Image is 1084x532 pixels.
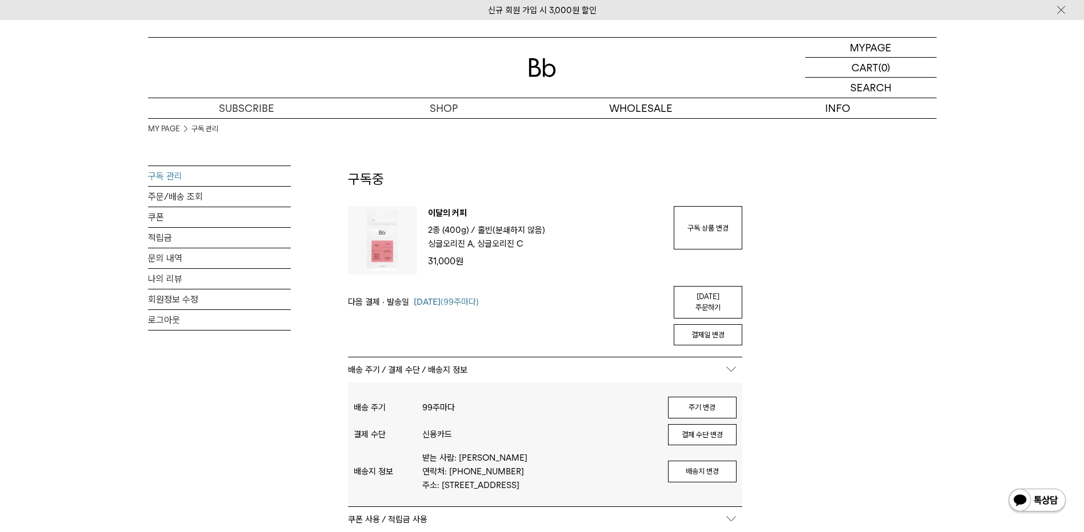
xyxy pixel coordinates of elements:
button: 결제 수단 변경 [668,424,737,446]
p: 배송 주기 / 결제 수단 / 배송지 정보 [348,357,742,382]
a: [DATE] 주문하기 [674,286,742,319]
p: INFO [739,98,937,118]
button: 배송지 변경 [668,461,737,482]
a: 신규 회원 가입 시 3,000원 할인 [488,5,597,15]
a: 구독 상품 변경 [674,206,742,249]
p: 싱글오리진 A, 싱글오리진 C [428,237,523,251]
span: 다음 결제 · 발송일 [348,295,409,309]
a: MY PAGE [148,123,180,135]
a: SUBSCRIBE [148,98,345,118]
a: 주문/배송 조회 [148,187,291,207]
div: 결제 수단 [354,429,422,440]
div: 배송 주기 [354,402,422,413]
a: 구독 관리 [191,123,218,135]
a: CART (0) [805,58,937,78]
a: 문의 내역 [148,248,291,268]
a: 쿠폰 [148,207,291,227]
img: 로고 [529,58,556,77]
span: 원 [455,256,463,267]
span: [DATE] [414,297,441,307]
p: (0) [878,58,890,77]
h2: 구독중 [348,170,742,206]
p: 받는 사람: [PERSON_NAME] [422,451,657,465]
span: (99주마다) [414,295,479,309]
span: 2종 (400g) / [428,225,475,235]
a: 구독 관리 [148,166,291,186]
p: 쿠폰 사용 / 적립금 사용 [348,507,742,532]
button: 결제일 변경 [674,324,742,346]
p: MYPAGE [850,38,891,57]
p: 이달의 커피 [428,206,662,223]
p: WHOLESALE [542,98,739,118]
a: 나의 리뷰 [148,269,291,289]
a: MYPAGE [805,38,937,58]
p: CART [851,58,878,77]
a: 로그아웃 [148,310,291,330]
button: 주기 변경 [668,397,737,418]
p: 홀빈(분쇄하지 않음) [478,223,545,237]
p: 주소: [STREET_ADDRESS] [422,478,657,492]
a: 적립금 [148,228,291,248]
p: SEARCH [850,78,891,98]
p: 31,000 [428,254,662,269]
p: 신용카드 [422,428,657,441]
p: 연락처: [PHONE_NUMBER] [422,465,657,478]
div: 배송지 정보 [354,466,422,477]
a: 회원정보 수정 [148,289,291,309]
p: 99주마다 [422,401,657,414]
img: 상품이미지 [348,206,417,275]
a: SHOP [345,98,542,118]
img: 카카오톡 채널 1:1 채팅 버튼 [1007,487,1067,515]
